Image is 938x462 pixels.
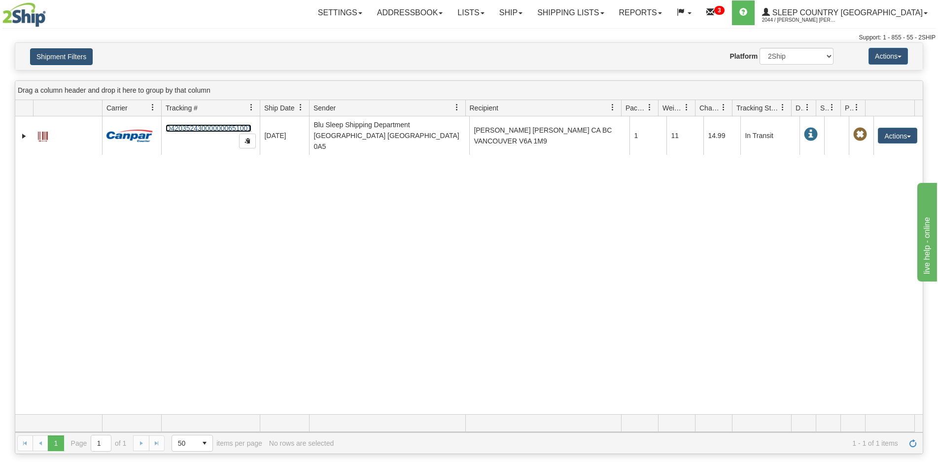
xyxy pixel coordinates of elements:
label: Platform [730,51,758,61]
img: logo2044.jpg [2,2,46,27]
a: Ship Date filter column settings [292,99,309,116]
img: 14 - Canpar [106,130,153,142]
span: Recipient [470,103,498,113]
a: Expand [19,131,29,141]
a: Pickup Status filter column settings [848,99,865,116]
a: Charge filter column settings [715,99,732,116]
button: Actions [869,48,908,65]
a: Shipment Issues filter column settings [824,99,840,116]
a: Delivery Status filter column settings [799,99,816,116]
span: Packages [625,103,646,113]
div: No rows are selected [269,439,334,447]
span: Shipment Issues [820,103,829,113]
a: Tracking Status filter column settings [774,99,791,116]
div: Support: 1 - 855 - 55 - 2SHIP [2,34,936,42]
a: Weight filter column settings [678,99,695,116]
a: Recipient filter column settings [604,99,621,116]
a: Sender filter column settings [449,99,465,116]
a: Label [38,127,48,143]
a: Refresh [905,435,921,451]
div: grid grouping header [15,81,923,100]
td: [DATE] [260,116,309,155]
a: Sleep Country [GEOGRAPHIC_DATA] 2044 / [PERSON_NAME] [PERSON_NAME] [755,0,935,25]
span: 1 - 1 of 1 items [341,439,898,447]
button: Copy to clipboard [239,134,256,148]
span: items per page [172,435,262,452]
a: Packages filter column settings [641,99,658,116]
sup: 3 [714,6,725,15]
button: Shipment Filters [30,48,93,65]
div: live help - online [7,6,91,18]
span: Page 1 [48,435,64,451]
a: Ship [492,0,530,25]
span: Sleep Country [GEOGRAPHIC_DATA] [770,8,923,17]
span: 2044 / [PERSON_NAME] [PERSON_NAME] [762,15,836,25]
td: 1 [629,116,666,155]
span: 50 [178,438,191,448]
td: In Transit [740,116,799,155]
a: Tracking # filter column settings [243,99,260,116]
iframe: chat widget [915,180,937,281]
a: Reports [612,0,669,25]
span: Sender [313,103,336,113]
td: [PERSON_NAME] [PERSON_NAME] CA BC VANCOUVER V6A 1M9 [469,116,629,155]
td: 14.99 [703,116,740,155]
span: Page sizes drop down [172,435,213,452]
span: Charge [699,103,720,113]
input: Page 1 [91,435,111,451]
a: Carrier filter column settings [144,99,161,116]
span: Page of 1 [71,435,127,452]
td: Blu Sleep Shipping Department [GEOGRAPHIC_DATA] [GEOGRAPHIC_DATA] 0A5 [309,116,469,155]
a: Lists [450,0,491,25]
span: Tracking Status [736,103,779,113]
span: Pickup Not Assigned [853,128,867,142]
span: Ship Date [264,103,294,113]
a: Settings [311,0,370,25]
span: In Transit [804,128,818,142]
span: Tracking # [166,103,198,113]
span: Pickup Status [845,103,853,113]
a: D420352430000000651001 [166,124,251,132]
span: select [197,435,212,451]
a: Shipping lists [530,0,611,25]
span: Weight [662,103,683,113]
a: Addressbook [370,0,451,25]
button: Actions [878,128,917,143]
td: 11 [666,116,703,155]
span: Carrier [106,103,128,113]
a: 3 [699,0,732,25]
span: Delivery Status [796,103,804,113]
